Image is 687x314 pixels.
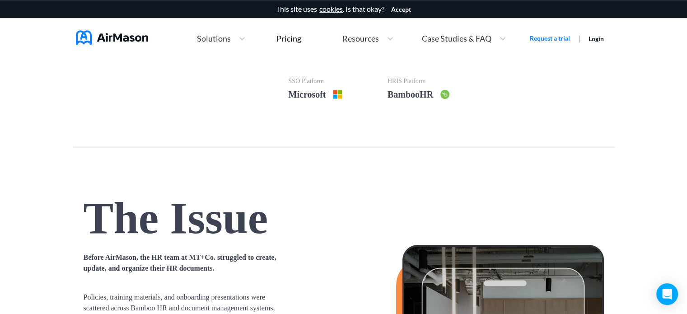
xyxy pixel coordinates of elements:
[656,283,678,305] div: Open Intercom Messenger
[84,252,287,274] b: Before AirMason, the HR team at MT+Co. struggled to create, update, and organize their HR documents.
[388,88,486,101] b: BambooHR
[391,6,411,13] button: Accept cookies
[589,35,604,42] a: Login
[440,90,449,99] img: bambooHR
[530,34,570,43] a: Request a trial
[84,184,604,252] h1: The Issue
[342,34,379,42] span: Resources
[388,76,486,86] p: HRIS Platform
[289,76,388,86] p: SSO Platform
[276,34,301,42] div: Pricing
[289,88,388,101] b: Microsoft
[276,30,301,47] a: Pricing
[76,30,148,45] img: AirMason Logo
[197,34,231,42] span: Solutions
[422,34,491,42] span: Case Studies & FAQ
[319,5,343,13] a: cookies
[578,34,580,42] span: |
[333,90,342,99] img: microsoft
